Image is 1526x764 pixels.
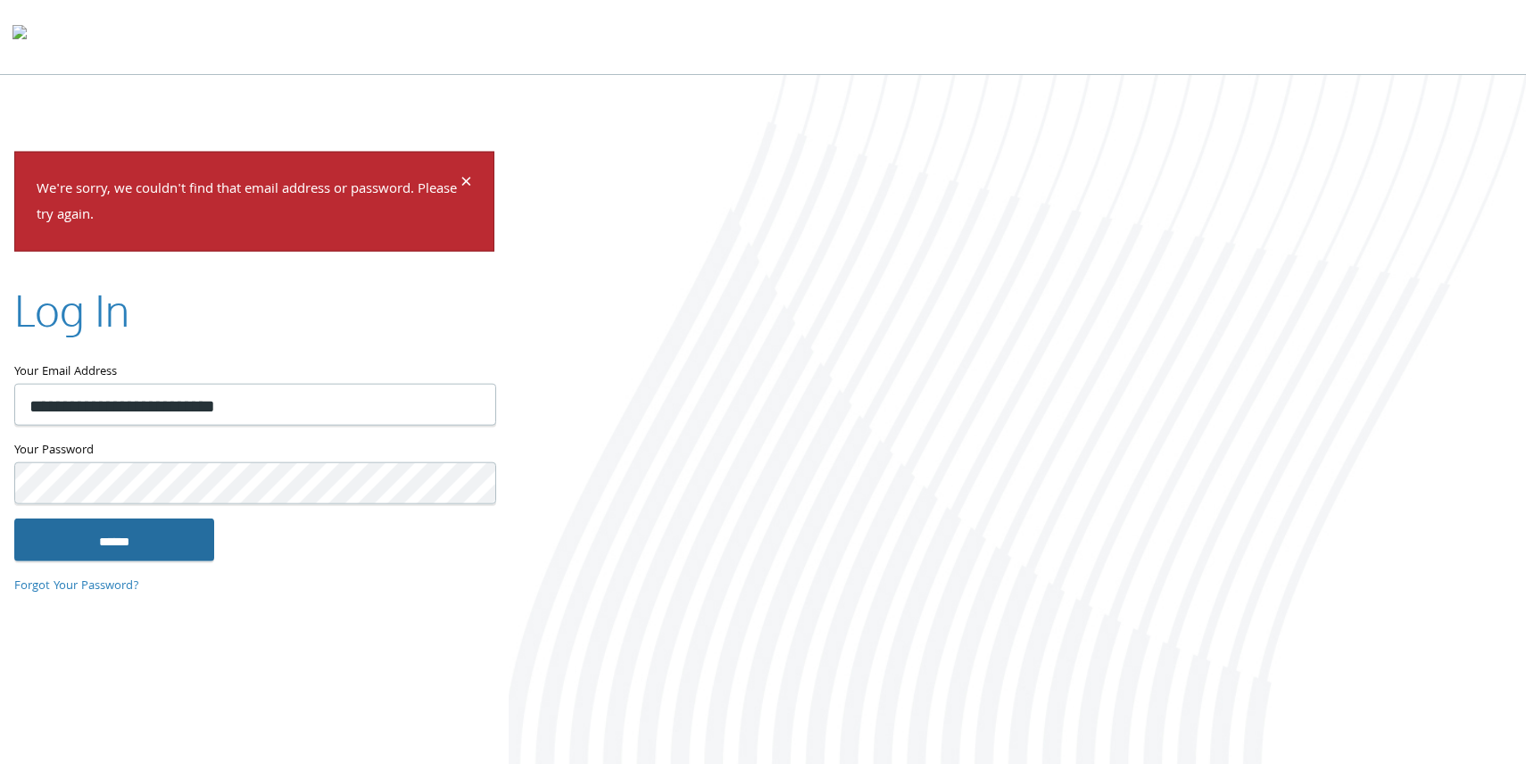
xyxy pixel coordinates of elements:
img: todyl-logo-dark.svg [12,19,27,54]
button: Dismiss alert [460,174,472,195]
h2: Log In [14,279,129,339]
a: Forgot Your Password? [14,577,139,596]
p: We're sorry, we couldn't find that email address or password. Please try again. [37,178,458,229]
label: Your Password [14,439,494,461]
span: × [460,167,472,202]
